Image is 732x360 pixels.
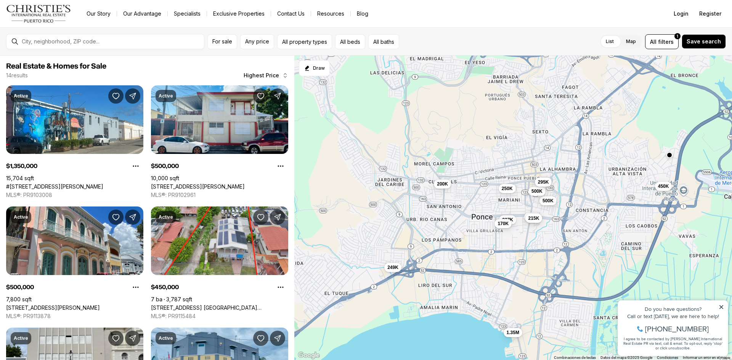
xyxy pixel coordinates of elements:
[658,183,669,189] span: 450K
[669,6,693,21] button: Login
[384,263,401,272] button: 249K
[270,210,285,225] button: Share Property
[31,36,95,43] span: [PHONE_NUMBER]
[494,219,512,228] button: 170K
[244,72,279,78] span: Highest Price
[108,88,124,104] button: Save Property: #45 Playa de Ponce SALMON ST
[125,331,140,346] button: Share Property
[6,5,71,23] img: logo
[524,213,541,222] button: 250K
[351,8,374,19] a: Blog
[253,331,268,346] button: Save Property: Calle Villa ESQUINA CALLE PROGRESO
[600,355,652,360] span: Datos del mapa ©2025 Google
[117,8,167,19] a: Our Advantage
[108,210,124,225] button: Save Property: 9181 MARINA ST
[528,187,546,196] button: 500K
[125,88,140,104] button: Share Property
[168,8,207,19] a: Specialists
[253,210,268,225] button: Save Property: 38 CALLE HUCAR URB. VILLA FLORES
[528,215,539,221] span: 215K
[699,11,721,17] span: Register
[645,34,679,49] button: Allfilters1
[682,34,726,49] button: Save search
[387,264,398,270] span: 249K
[499,215,516,224] button: 237K
[677,33,678,39] span: 1
[538,179,549,185] span: 295K
[239,68,293,83] button: Highest Price
[434,179,451,189] button: 200K
[6,183,103,190] a: #45 Playa de Ponce SALMON ST, PONCE PR, 00716
[299,60,330,76] button: Start drawing
[6,304,100,311] a: 9181 MARINA ST, PONCE PR, 00730
[535,178,552,187] button: 295K
[108,331,124,346] button: Save Property: #56 MAYOR STREET
[8,17,110,22] div: Do you have questions?
[498,221,509,227] span: 170K
[151,304,288,311] a: 38 CALLE HUCAR URB. VILLA FLORES, PONCE PR, 00780
[14,335,28,341] p: Active
[368,34,399,49] button: All baths
[270,331,285,346] button: Share Property
[10,47,109,61] span: I agree to be contacted by [PERSON_NAME] International Real Estate PR via text, call & email. To ...
[687,38,721,45] span: Save search
[8,24,110,30] div: Call or text [DATE], we are here to help!
[273,158,288,174] button: Property options
[207,8,271,19] a: Exclusive Properties
[80,8,117,19] a: Our Story
[14,93,28,99] p: Active
[270,88,285,104] button: Share Property
[271,8,311,19] button: Contact Us
[159,93,173,99] p: Active
[212,38,232,45] span: For sale
[151,183,245,190] a: Buenos Aires St 3077 & 3072, PONCE PR, 00717
[658,38,674,46] span: filters
[159,214,173,220] p: Active
[539,196,557,205] button: 500K
[14,214,28,220] p: Active
[6,62,106,70] span: Real Estate & Homes for Sale
[507,330,519,336] span: 1.35M
[655,182,672,191] button: 450K
[335,34,365,49] button: All beds
[277,34,332,49] button: All property types
[240,34,274,49] button: Any price
[128,158,143,174] button: Property options
[620,35,642,48] label: Map
[125,210,140,225] button: Share Property
[253,88,268,104] button: Save Property: Buenos Aires St 3077 & 3072
[674,11,689,17] span: Login
[531,188,543,194] span: 500K
[502,186,513,192] span: 250K
[437,181,448,187] span: 200K
[6,72,28,78] p: 14 results
[245,38,269,45] span: Any price
[525,214,543,223] button: 215K
[504,328,522,337] button: 1.35M
[311,8,350,19] a: Resources
[600,35,620,48] label: List
[543,198,554,204] span: 500K
[207,34,237,49] button: For sale
[273,280,288,295] button: Property options
[650,38,657,46] span: All
[128,280,143,295] button: Property options
[159,335,173,341] p: Active
[502,217,513,223] span: 237K
[695,6,726,21] button: Register
[499,184,516,193] button: 250K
